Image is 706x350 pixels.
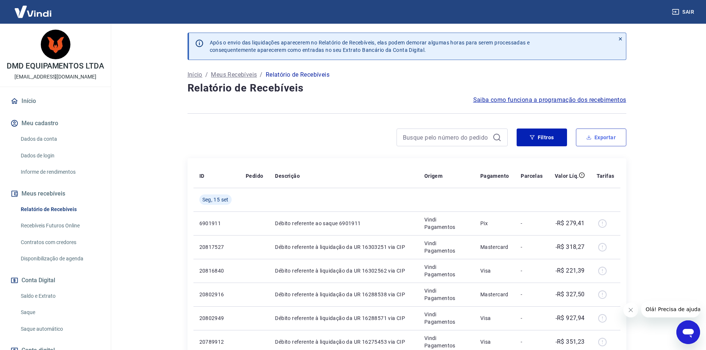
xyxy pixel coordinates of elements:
a: Informe de rendimentos [18,164,102,180]
p: Mastercard [480,291,509,298]
p: 20817527 [199,243,234,251]
p: Pagamento [480,172,509,180]
a: Relatório de Recebíveis [18,202,102,217]
p: Pedido [246,172,263,180]
a: Saque [18,305,102,320]
button: Conta Digital [9,272,102,289]
p: - [521,267,543,274]
p: - [521,243,543,251]
img: c05372d4-3466-474d-a193-cf8ef39b4877.jpeg [41,30,70,59]
p: Descrição [275,172,300,180]
span: Olá! Precisa de ajuda? [4,5,62,11]
p: 20802949 [199,314,234,322]
iframe: Botão para abrir a janela de mensagens [676,320,700,344]
a: Disponibilização de agenda [18,251,102,266]
p: Vindi Pagamentos [424,240,468,254]
p: Tarifas [597,172,614,180]
button: Meu cadastro [9,115,102,131]
p: / [260,70,262,79]
a: Meus Recebíveis [211,70,257,79]
h4: Relatório de Recebíveis [188,81,626,96]
a: Dados da conta [18,131,102,147]
p: 20802916 [199,291,234,298]
iframe: Fechar mensagem [623,303,638,317]
p: Vindi Pagamentos [424,311,468,326]
p: Origem [424,172,443,180]
p: 20816840 [199,267,234,274]
p: Parcelas [521,172,543,180]
p: - [521,220,543,227]
p: - [521,338,543,346]
p: DMD EQUIPAMENTOS LTDA [7,62,104,70]
p: -R$ 221,39 [556,266,585,275]
p: Pix [480,220,509,227]
p: Débito referente à liquidação da UR 16302562 via CIP [275,267,412,274]
p: 6901911 [199,220,234,227]
p: ID [199,172,205,180]
p: Vindi Pagamentos [424,287,468,302]
p: -R$ 318,27 [556,243,585,251]
a: Dados de login [18,148,102,163]
p: -R$ 351,23 [556,337,585,346]
p: Débito referente à liquidação da UR 16288571 via CIP [275,314,412,322]
a: Recebíveis Futuros Online [18,218,102,233]
p: / [205,70,208,79]
p: -R$ 279,41 [556,219,585,228]
p: Vindi Pagamentos [424,216,468,231]
p: 20789912 [199,338,234,346]
a: Início [9,93,102,109]
p: -R$ 327,50 [556,290,585,299]
p: Mastercard [480,243,509,251]
p: Vindi Pagamentos [424,263,468,278]
a: Contratos com credores [18,235,102,250]
a: Saldo e Extrato [18,289,102,304]
a: Saiba como funciona a programação dos recebimentos [473,96,626,104]
p: - [521,314,543,322]
button: Exportar [576,129,626,146]
p: Débito referente à liquidação da UR 16275453 via CIP [275,338,412,346]
p: [EMAIL_ADDRESS][DOMAIN_NAME] [14,73,96,81]
iframe: Mensagem da empresa [641,301,700,317]
p: Visa [480,314,509,322]
p: Débito referente à liquidação da UR 16303251 via CIP [275,243,412,251]
p: Vindi Pagamentos [424,334,468,349]
p: Débito referente à liquidação da UR 16288538 via CIP [275,291,412,298]
a: Início [188,70,202,79]
p: Visa [480,338,509,346]
img: Vindi [9,0,57,23]
p: Débito referente ao saque 6901911 [275,220,412,227]
button: Sair [670,5,697,19]
button: Meus recebíveis [9,186,102,202]
input: Busque pelo número do pedido [403,132,490,143]
p: Relatório de Recebíveis [266,70,329,79]
p: Visa [480,267,509,274]
a: Saque automático [18,321,102,337]
p: Valor Líq. [555,172,579,180]
span: Seg, 15 set [202,196,229,203]
p: - [521,291,543,298]
button: Filtros [517,129,567,146]
p: -R$ 927,94 [556,314,585,323]
p: Após o envio das liquidações aparecerem no Relatório de Recebíveis, elas podem demorar algumas ho... [210,39,530,54]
